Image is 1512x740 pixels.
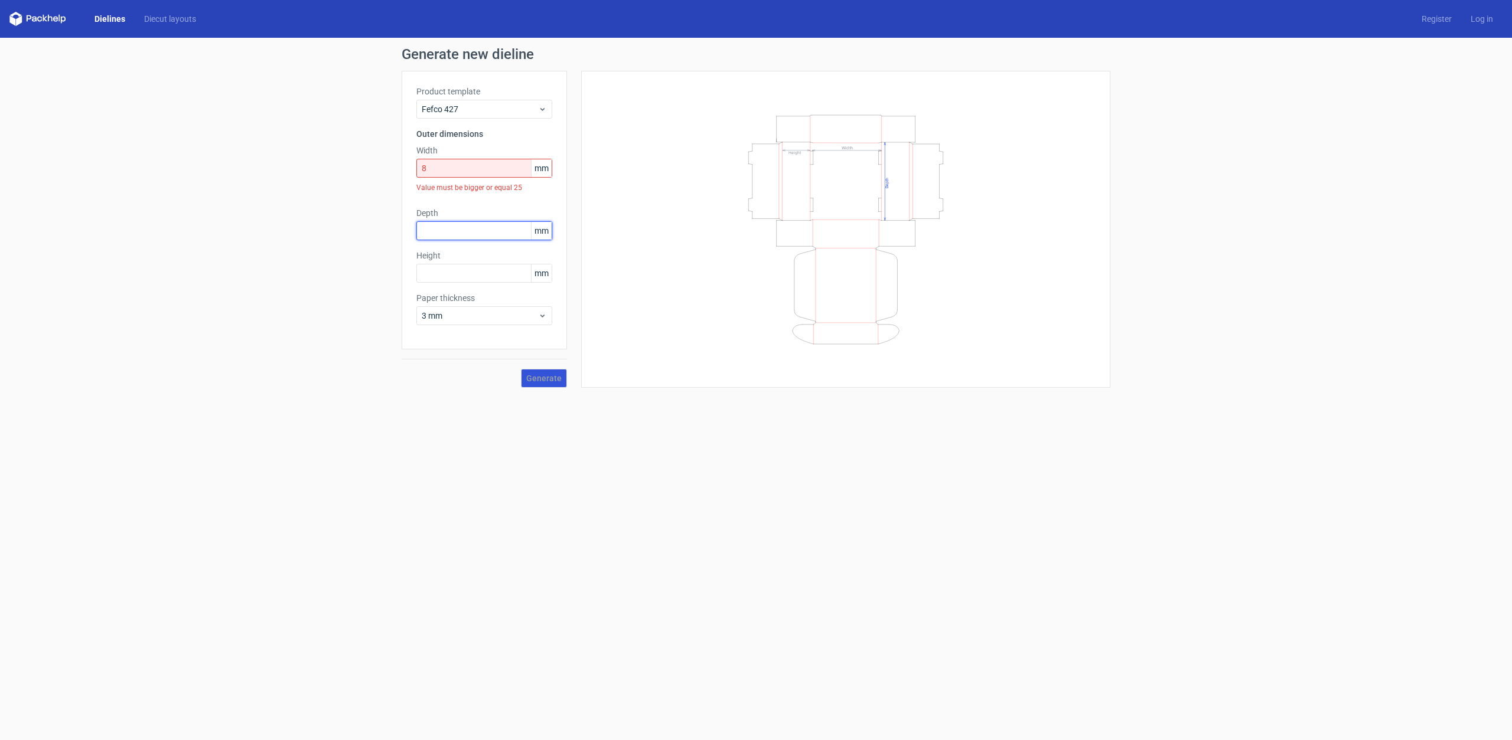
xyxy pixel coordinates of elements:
[422,310,538,322] span: 3 mm
[416,86,552,97] label: Product template
[416,250,552,261] label: Height
[85,13,135,25] a: Dielines
[842,145,853,150] text: Width
[885,177,889,188] text: Depth
[1461,13,1503,25] a: Log in
[135,13,206,25] a: Diecut layouts
[422,103,538,115] span: Fefco 427
[416,145,552,156] label: Width
[531,264,552,282] span: mm
[402,47,1110,61] h1: Generate new dieline
[788,150,801,155] text: Height
[531,159,552,177] span: mm
[1412,13,1461,25] a: Register
[416,128,552,140] h3: Outer dimensions
[416,178,552,198] div: Value must be bigger or equal 25
[416,292,552,304] label: Paper thickness
[531,222,552,240] span: mm
[416,207,552,219] label: Depth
